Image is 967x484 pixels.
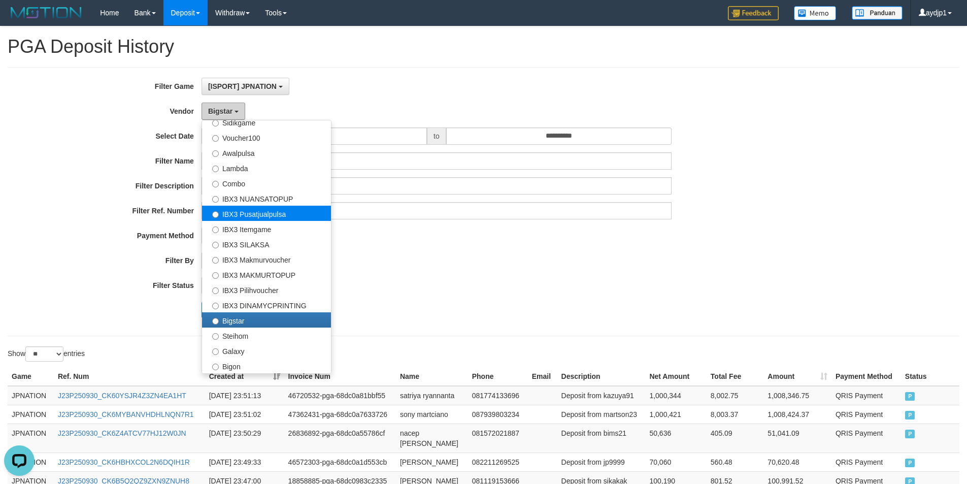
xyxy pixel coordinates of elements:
[58,392,186,400] a: J23P250930_CK60YSJR4Z3ZN4EA1HT
[58,458,190,466] a: J23P250930_CK6HBHXCOL2N6DQIH1R
[212,227,219,233] input: IBX3 Itemgame
[763,367,831,386] th: Amount: activate to sort column ascending
[763,424,831,453] td: 51,041.09
[202,358,331,373] label: Bigon
[645,424,706,453] td: 50,636
[212,318,219,325] input: Bigstar
[8,37,959,57] h1: PGA Deposit History
[831,405,901,424] td: QRIS Payment
[202,175,331,190] label: Combo
[205,386,284,405] td: [DATE] 23:51:13
[58,410,194,418] a: J23P250930_CK6MYBANVHDHLNQN7R1
[8,5,85,20] img: MOTION_logo.png
[4,4,35,35] button: Open LiveChat chat widget
[557,453,646,471] td: Deposit from jp9999
[905,392,915,401] span: PAID
[212,272,219,279] input: IBX3 MAKMURTOPUP
[557,386,646,405] td: Deposit from kazuya91
[831,386,901,405] td: QRIS Payment
[202,221,331,236] label: IBX3 Itemgame
[212,150,219,157] input: Awalpulsa
[8,346,85,362] label: Show entries
[468,453,528,471] td: 082211269525
[557,367,646,386] th: Description
[707,424,764,453] td: 405.09
[8,424,54,453] td: JPNATION
[852,6,903,20] img: panduan.png
[208,107,232,115] span: Bigstar
[205,367,284,386] th: Created at: activate to sort column ascending
[202,297,331,312] label: IBX3 DINAMYCPRINTING
[396,367,468,386] th: Name
[212,120,219,126] input: Sidikgame
[528,367,557,386] th: Email
[396,453,468,471] td: [PERSON_NAME]
[202,190,331,206] label: IBX3 NUANSATOPUP
[202,114,331,130] label: Sidikgame
[707,367,764,386] th: Total Fee
[284,405,396,424] td: 47362431-pga-68dc0a7633726
[202,206,331,221] label: IBX3 Pusatjualpulsa
[468,367,528,386] th: Phone
[763,405,831,424] td: 1,008,424.37
[901,367,959,386] th: Status
[468,424,528,453] td: 081572021887
[212,196,219,203] input: IBX3 NUANSATOPUP
[202,251,331,267] label: IBX3 Makmurvoucher
[831,453,901,471] td: QRIS Payment
[202,328,331,343] label: Steihom
[212,257,219,264] input: IBX3 Makmurvoucher
[284,386,396,405] td: 46720532-pga-68dc0a81bbf55
[202,160,331,175] label: Lambda
[396,386,468,405] td: satriya ryannanta
[763,386,831,405] td: 1,008,346.75
[202,130,331,145] label: Voucher100
[212,333,219,340] input: Steihom
[831,367,901,386] th: Payment Method
[396,405,468,424] td: sony martciano
[202,312,331,328] label: Bigstar
[645,367,706,386] th: Net Amount
[468,405,528,424] td: 087939803234
[794,6,837,20] img: Button%20Memo.svg
[557,424,646,453] td: Deposit from bims21
[205,453,284,471] td: [DATE] 23:49:33
[212,303,219,309] input: IBX3 DINAMYCPRINTING
[645,453,706,471] td: 70,060
[25,346,63,362] select: Showentries
[8,405,54,424] td: JPNATION
[468,386,528,405] td: 081774133696
[212,166,219,172] input: Lambda
[905,430,915,438] span: PAID
[212,135,219,142] input: Voucher100
[202,267,331,282] label: IBX3 MAKMURTOPUP
[905,411,915,420] span: PAID
[212,211,219,218] input: IBX3 Pusatjualpulsa
[728,6,779,20] img: Feedback.jpg
[284,367,396,386] th: Invoice Num
[212,364,219,370] input: Bigon
[202,282,331,297] label: IBX3 Pilihvoucher
[208,82,277,90] span: [ISPORT] JPNATION
[8,386,54,405] td: JPNATION
[396,424,468,453] td: nacep [PERSON_NAME]
[205,424,284,453] td: [DATE] 23:50:29
[645,386,706,405] td: 1,000,344
[202,145,331,160] label: Awalpulsa
[202,78,289,95] button: [ISPORT] JPNATION
[212,242,219,248] input: IBX3 SILAKSA
[54,367,205,386] th: Ref. Num
[212,181,219,187] input: Combo
[284,424,396,453] td: 26836892-pga-68dc0a55786cf
[202,103,245,120] button: Bigstar
[284,453,396,471] td: 46572303-pga-68dc0a1d553cb
[831,424,901,453] td: QRIS Payment
[707,386,764,405] td: 8,002.75
[8,367,54,386] th: Game
[202,343,331,358] label: Galaxy
[58,429,186,437] a: J23P250930_CK6Z4ATCV77HJ12W0JN
[205,405,284,424] td: [DATE] 23:51:02
[645,405,706,424] td: 1,000,421
[212,348,219,355] input: Galaxy
[557,405,646,424] td: Deposit from martson23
